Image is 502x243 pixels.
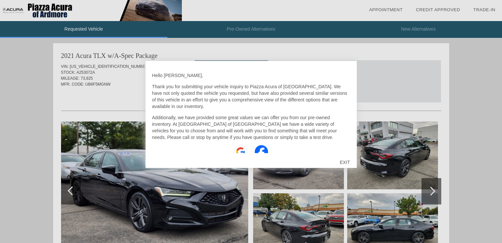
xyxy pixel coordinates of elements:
[333,152,356,172] div: EXIT
[473,7,495,12] a: Trade-In
[255,145,268,158] img: Facebook Icon
[152,114,350,141] p: Additionally, we have provided some great values we can offer you from our pre-owned inventory. A...
[152,83,350,110] p: Thank you for submitting your vehicle inquiry to Piazza Acura of [GEOGRAPHIC_DATA]. We have not o...
[234,145,247,158] img: Google Icon
[369,7,403,12] a: Appointment
[416,7,460,12] a: Credit Approved
[152,72,350,79] p: Hello [PERSON_NAME],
